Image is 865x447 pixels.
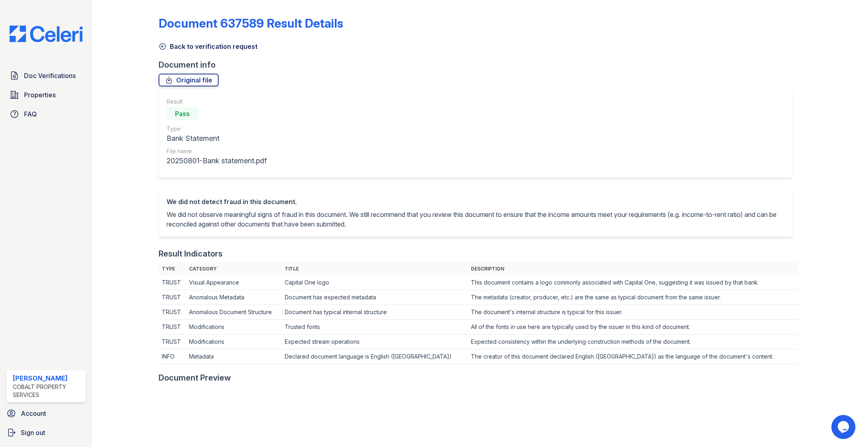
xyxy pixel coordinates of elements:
iframe: chat widget [831,415,857,439]
p: We did not observe meaningful signs of fraud in this document. We still recommend that you review... [167,210,785,229]
td: Document has expected metadata [282,290,467,305]
span: Sign out [21,428,45,437]
th: Title [282,263,467,275]
a: Account [3,405,89,421]
div: Result [167,98,267,106]
td: TRUST [159,335,186,349]
span: FAQ [24,109,37,119]
a: Properties [6,87,86,103]
td: Document has typical internal structure [282,305,467,320]
td: Capital One logo [282,275,467,290]
td: Modifications [186,320,282,335]
td: Anomalous Metadata [186,290,282,305]
div: We did not detect fraud in this document. [167,197,785,206]
td: Modifications [186,335,282,349]
td: TRUST [159,290,186,305]
td: This document contains a logo commonly associated with Capital One, suggesting it was issued by t... [468,275,799,290]
div: Type [167,125,267,133]
a: Document 637589 Result Details [159,16,343,30]
div: 20250801-Bank statement.pdf [167,155,267,166]
a: Original file [159,74,219,86]
div: [PERSON_NAME] [13,373,82,383]
a: FAQ [6,106,86,122]
td: TRUST [159,275,186,290]
th: Description [468,263,799,275]
div: File name [167,147,267,155]
span: Properties [24,90,56,100]
span: Doc Verifications [24,71,76,80]
td: The document's internal structure is typical for this issuer. [468,305,799,320]
div: Result Indicators [159,248,223,259]
div: Bank Statement [167,133,267,144]
div: Document info [159,59,799,70]
img: CE_Logo_Blue-a8612792a0a2168367f1c8372b55b34899dd931a85d93a1a3d3e32e68fde9ad4.png [3,26,89,42]
td: INFO [159,349,186,364]
div: Cobalt Property Services [13,383,82,399]
td: All of the fonts in use here are typically used by the issuer in this kind of document. [468,320,799,335]
td: TRUST [159,320,186,335]
div: Document Preview [159,372,231,383]
a: Back to verification request [159,42,257,51]
td: Expected stream operations [282,335,467,349]
td: Anomalous Document Structure [186,305,282,320]
td: Expected consistency within the underlying construction methods of the document. [468,335,799,349]
th: Type [159,263,186,275]
a: Doc Verifications [6,68,86,84]
td: Visual Appearance [186,275,282,290]
th: Category [186,263,282,275]
td: The metadata (creator, producer, etc.) are the same as typical document from the same issuer. [468,290,799,305]
span: Account [21,409,46,418]
td: Declared document language is English ([GEOGRAPHIC_DATA]) [282,349,467,364]
div: Pass [167,107,199,120]
td: Trusted fonts [282,320,467,335]
td: TRUST [159,305,186,320]
td: The creator of this document declared English ([GEOGRAPHIC_DATA]) as the language of the document... [468,349,799,364]
a: Sign out [3,425,89,441]
td: Metadata [186,349,282,364]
